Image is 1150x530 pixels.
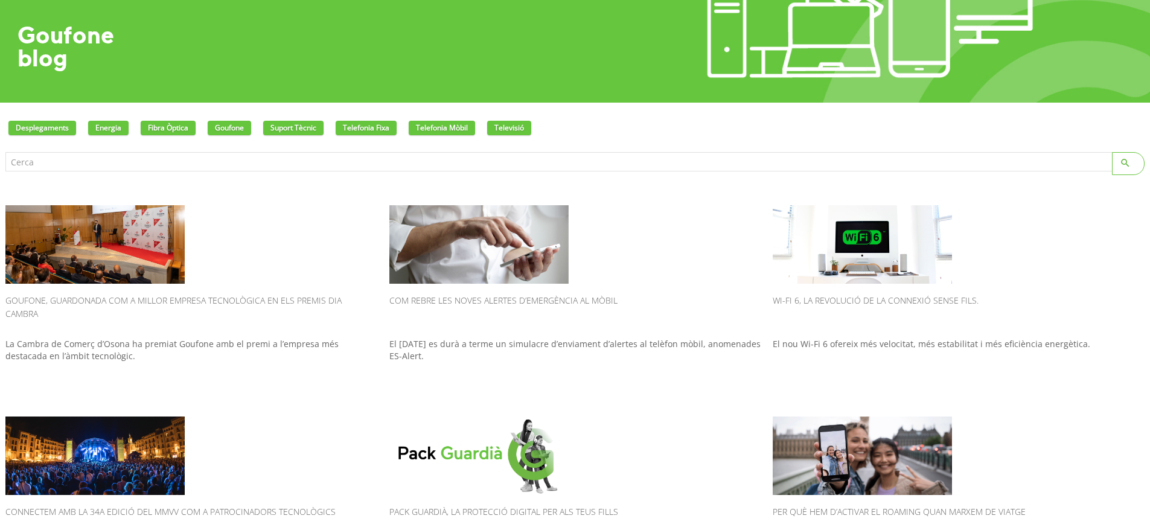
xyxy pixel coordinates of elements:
[773,205,1145,398] a: Wi-Fi 6, la revolució de la connexió sense fils. El nou Wi-Fi 6 ofereix més velocitat, més estabi...
[389,205,761,398] a: Com rebre les noves alertes d’emergència al mòbil El [DATE] es durà a terme un simulacre d’enviam...
[5,205,185,284] img: ...
[263,121,324,135] a: Suport tècnic
[208,121,251,135] a: Goufone
[773,205,952,284] img: ...
[5,338,377,398] p: La Cambra de Comerç d’Osona ha premiat Goufone amb el premi a l’empresa més destacada en l’àmbit ...
[336,121,397,135] a: Telefonia fixa
[389,338,761,398] p: El [DATE] es durà a terme un simulacre d’enviament d’alertes al telèfon mòbil, anomenades ES-Alert.
[18,24,114,70] h1: Goufone blog
[487,121,531,135] a: Televisió
[141,121,196,135] a: Fibra òptica
[8,121,76,135] a: Desplegaments
[389,290,761,332] h2: Com rebre les noves alertes d’emergència al mòbil
[773,290,1145,332] h2: Wi-Fi 6, la revolució de la connexió sense fils.
[5,152,1113,171] input: Cerca
[389,205,569,284] img: ...
[773,338,1145,398] p: El nou Wi-Fi 6 ofereix més velocitat, més estabilitat i més eficiència energètica.
[5,290,377,332] h2: Goufone, guardonada com a millor Empresa Tecnològica en els Premis Dia Cambra
[1120,156,1131,171] i: 
[1112,152,1145,175] button: 
[88,121,129,135] a: Energia
[5,417,185,495] img: ...
[5,205,377,398] a: Goufone, guardonada com a millor Empresa Tecnològica en els Premis Dia Cambra La Cambra de Comerç...
[409,121,475,135] a: Telefonia mòbil
[773,417,952,495] img: ...
[389,417,569,495] img: ...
